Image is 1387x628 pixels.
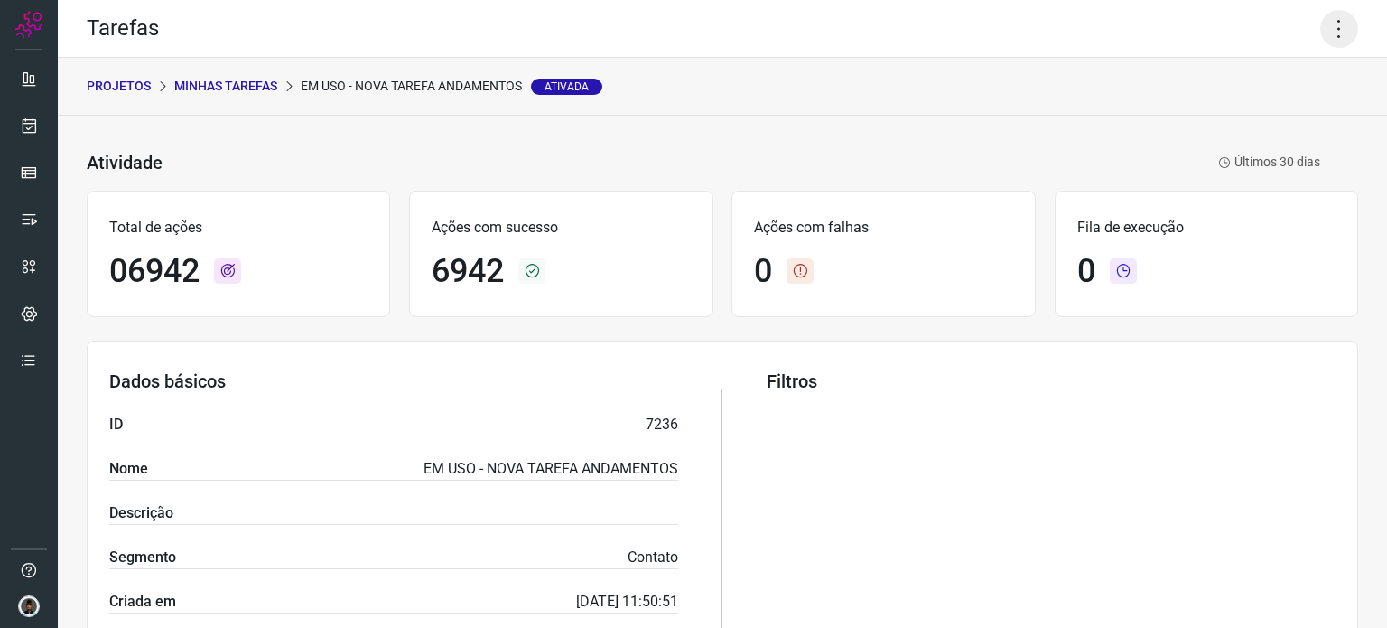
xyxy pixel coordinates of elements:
p: Fila de execução [1077,217,1336,239]
h1: 0 [754,252,772,291]
span: Ativada [531,79,602,95]
h2: Tarefas [87,15,159,42]
label: Criada em [109,591,176,613]
p: EM USO - NOVA TAREFA ANDAMENTOS [424,458,678,480]
p: Contato [628,547,678,568]
p: 7236 [646,414,678,436]
p: Ações com falhas [754,217,1012,239]
img: Logo [15,11,42,38]
p: PROJETOS [87,77,151,96]
label: Descrição [109,502,173,524]
p: [DATE] 11:50:51 [576,591,678,613]
p: Total de ações [109,217,368,239]
p: Minhas Tarefas [174,77,277,96]
h3: Filtros [767,370,1336,392]
p: EM USO - NOVA TAREFA ANDAMENTOS [301,77,602,96]
h1: 6942 [432,252,504,291]
h1: 06942 [109,252,200,291]
p: Ações com sucesso [432,217,690,239]
label: Nome [109,458,148,480]
img: d44150f10045ac5288e451a80f22ca79.png [18,595,40,617]
h3: Atividade [87,152,163,173]
h1: 0 [1077,252,1095,291]
label: ID [109,414,123,436]
h3: Dados básicos [109,370,678,392]
p: Últimos 30 dias [1218,153,1320,172]
label: Segmento [109,547,176,568]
